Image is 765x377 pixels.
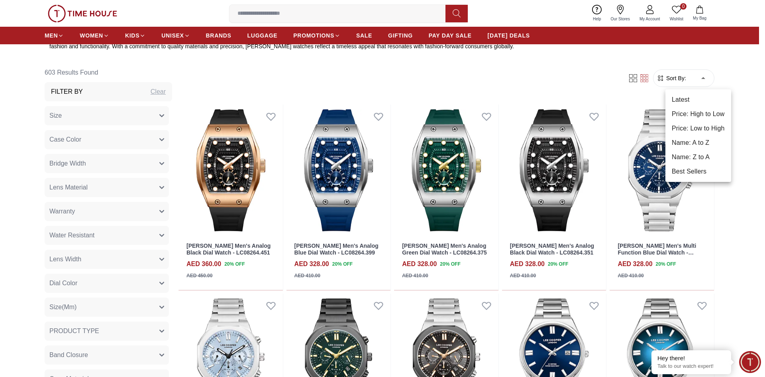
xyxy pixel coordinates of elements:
div: Hey there! [657,354,725,362]
li: Name: A to Z [665,136,731,150]
li: Best Sellers [665,164,731,179]
li: Latest [665,93,731,107]
li: Price: Low to High [665,121,731,136]
p: Talk to our watch expert! [657,363,725,370]
li: Name: Z to A [665,150,731,164]
li: Price: High to Low [665,107,731,121]
div: Chat Widget [739,351,761,373]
